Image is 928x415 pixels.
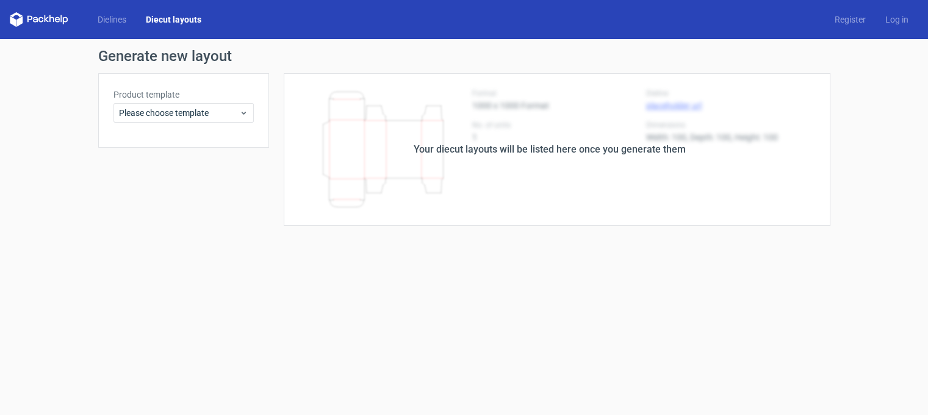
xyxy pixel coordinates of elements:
div: Your diecut layouts will be listed here once you generate them [414,142,686,157]
h1: Generate new layout [98,49,830,63]
a: Log in [876,13,918,26]
a: Register [825,13,876,26]
label: Product template [113,88,254,101]
a: Dielines [88,13,136,26]
a: Diecut layouts [136,13,211,26]
span: Please choose template [119,107,239,119]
